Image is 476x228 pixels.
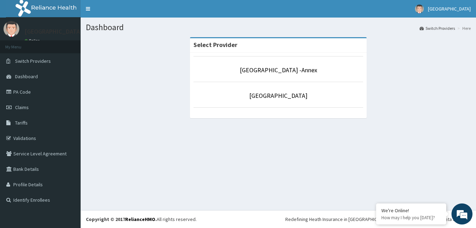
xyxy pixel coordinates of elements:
h1: Dashboard [86,23,471,32]
p: How may I help you today? [381,215,441,221]
strong: Copyright © 2017 . [86,216,157,222]
div: Redefining Heath Insurance in [GEOGRAPHIC_DATA] using Telemedicine and Data Science! [285,216,471,223]
span: Dashboard [15,73,38,80]
div: We're Online! [381,207,441,214]
a: [GEOGRAPHIC_DATA] [249,92,307,100]
a: [GEOGRAPHIC_DATA] -Annex [240,66,317,74]
a: RelianceHMO [125,216,155,222]
li: Here [456,25,471,31]
span: [GEOGRAPHIC_DATA] [428,6,471,12]
span: Tariffs [15,120,28,126]
a: Online [25,38,41,43]
a: Switch Providers [420,25,455,31]
img: User Image [415,5,424,13]
img: User Image [4,21,19,37]
footer: All rights reserved. [81,210,476,228]
span: Switch Providers [15,58,51,64]
strong: Select Provider [193,41,237,49]
span: Claims [15,104,29,110]
p: [GEOGRAPHIC_DATA] [25,28,82,35]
